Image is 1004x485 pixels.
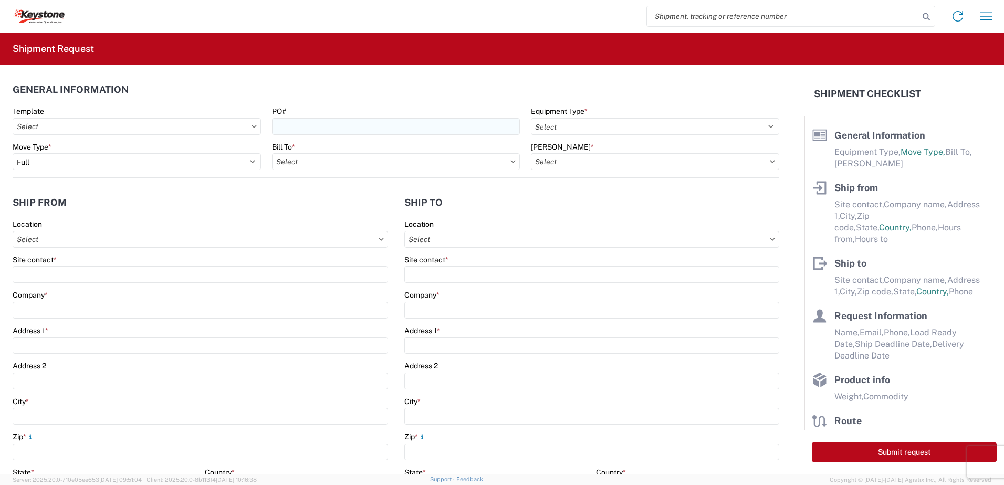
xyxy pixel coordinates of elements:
[834,130,925,141] span: General Information
[13,326,48,335] label: Address 1
[13,219,42,229] label: Location
[860,328,884,338] span: Email,
[884,275,947,285] span: Company name,
[13,107,44,116] label: Template
[834,374,890,385] span: Product info
[13,118,261,135] input: Select
[912,223,938,233] span: Phone,
[949,287,973,297] span: Phone
[840,211,857,221] span: City,
[596,468,626,477] label: Country
[863,392,908,402] span: Commodity
[834,182,878,193] span: Ship from
[834,392,863,402] span: Weight,
[840,287,857,297] span: City,
[879,223,912,233] span: Country,
[147,477,257,483] span: Client: 2025.20.0-8b113f4
[834,147,901,157] span: Equipment Type,
[13,477,142,483] span: Server: 2025.20.0-710e05ee653
[13,361,46,371] label: Address 2
[647,6,919,26] input: Shipment, tracking or reference number
[856,223,879,233] span: State,
[855,339,932,349] span: Ship Deadline Date,
[404,290,440,300] label: Company
[404,326,440,335] label: Address 1
[830,475,991,484] span: Copyright © [DATE]-[DATE] Agistix Inc., All Rights Reserved
[404,432,426,441] label: Zip
[834,415,862,426] span: Route
[13,43,94,55] h2: Shipment Request
[216,477,257,483] span: [DATE] 10:16:38
[834,275,884,285] span: Site contact,
[430,476,456,482] a: Support
[404,219,434,229] label: Location
[205,468,235,477] label: Country
[13,231,388,248] input: Select
[855,234,888,244] span: Hours to
[884,328,910,338] span: Phone,
[834,310,927,321] span: Request Information
[13,290,48,300] label: Company
[834,159,903,168] span: [PERSON_NAME]
[404,468,426,477] label: State
[13,432,35,441] label: Zip
[404,197,443,208] h2: Ship to
[531,107,588,116] label: Equipment Type
[13,468,34,477] label: State
[404,397,421,406] label: City
[272,142,295,152] label: Bill To
[13,255,57,265] label: Site contact
[884,199,947,209] span: Company name,
[272,153,520,170] input: Select
[531,153,779,170] input: Select
[916,287,949,297] span: Country,
[404,231,779,248] input: Select
[834,199,884,209] span: Site contact,
[857,287,893,297] span: Zip code,
[834,328,860,338] span: Name,
[13,142,51,152] label: Move Type
[99,477,142,483] span: [DATE] 09:51:04
[945,147,972,157] span: Bill To,
[13,197,67,208] h2: Ship from
[456,476,483,482] a: Feedback
[893,287,916,297] span: State,
[812,442,997,462] button: Submit request
[13,85,129,95] h2: General Information
[272,107,286,116] label: PO#
[814,88,921,100] h2: Shipment Checklist
[404,255,448,265] label: Site contact
[13,397,29,406] label: City
[404,361,438,371] label: Address 2
[901,147,945,157] span: Move Type,
[531,142,594,152] label: [PERSON_NAME]
[834,258,866,269] span: Ship to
